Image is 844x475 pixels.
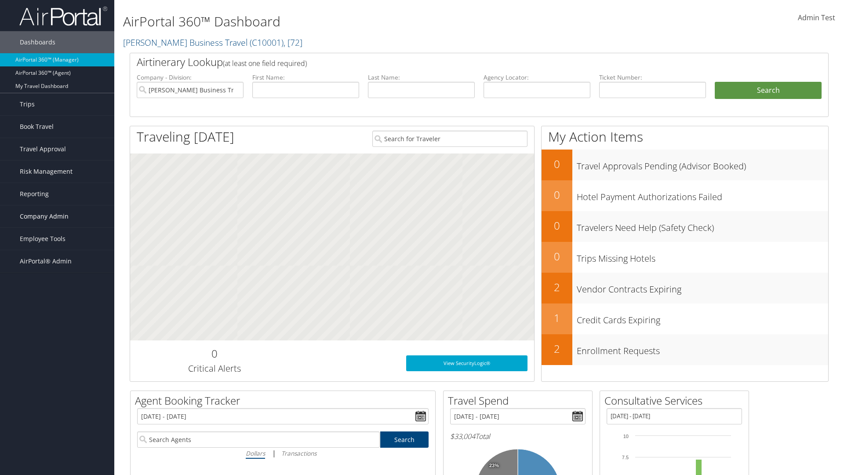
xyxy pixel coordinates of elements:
[484,73,590,82] label: Agency Locator:
[577,340,828,357] h3: Enrollment Requests
[448,393,592,408] h2: Travel Spend
[542,249,572,264] h2: 0
[623,434,629,439] tspan: 10
[577,186,828,203] h3: Hotel Payment Authorizations Failed
[20,183,49,205] span: Reporting
[368,73,475,82] label: Last Name:
[622,455,629,460] tspan: 7.5
[577,310,828,326] h3: Credit Cards Expiring
[252,73,359,82] label: First Name:
[281,449,316,457] i: Transactions
[135,393,435,408] h2: Agent Booking Tracker
[542,150,828,180] a: 0Travel Approvals Pending (Advisor Booked)
[542,180,828,211] a: 0Hotel Payment Authorizations Failed
[450,431,475,441] span: $33,004
[20,31,55,53] span: Dashboards
[137,73,244,82] label: Company - Division:
[20,116,54,138] span: Book Travel
[577,217,828,234] h3: Travelers Need Help (Safety Check)
[223,58,307,68] span: (at least one field required)
[542,273,828,303] a: 2Vendor Contracts Expiring
[380,431,429,448] a: Search
[542,187,572,202] h2: 0
[19,6,107,26] img: airportal-logo.png
[137,431,380,448] input: Search Agents
[542,128,828,146] h1: My Action Items
[137,346,292,361] h2: 0
[284,37,302,48] span: , [ 72 ]
[542,334,828,365] a: 2Enrollment Requests
[20,138,66,160] span: Travel Approval
[542,280,572,295] h2: 2
[137,448,429,459] div: |
[798,13,835,22] span: Admin Test
[372,131,527,147] input: Search for Traveler
[715,82,822,99] button: Search
[604,393,749,408] h2: Consultative Services
[599,73,706,82] label: Ticket Number:
[20,250,72,272] span: AirPortal® Admin
[20,228,65,250] span: Employee Tools
[137,362,292,375] h3: Critical Alerts
[137,55,764,69] h2: Airtinerary Lookup
[542,311,572,325] h2: 1
[137,128,234,146] h1: Traveling [DATE]
[406,355,527,371] a: View SecurityLogic®
[542,157,572,172] h2: 0
[577,248,828,265] h3: Trips Missing Hotels
[246,449,265,457] i: Dollars
[542,303,828,334] a: 1Credit Cards Expiring
[542,242,828,273] a: 0Trips Missing Hotels
[250,37,284,48] span: ( C10001 )
[123,12,598,31] h1: AirPortal 360™ Dashboard
[20,93,35,115] span: Trips
[542,218,572,233] h2: 0
[450,431,586,441] h6: Total
[577,279,828,296] h3: Vendor Contracts Expiring
[542,341,572,356] h2: 2
[123,37,302,48] a: [PERSON_NAME] Business Travel
[577,156,828,172] h3: Travel Approvals Pending (Advisor Booked)
[20,205,69,227] span: Company Admin
[489,463,499,468] tspan: 23%
[20,161,73,183] span: Risk Management
[798,4,835,32] a: Admin Test
[542,211,828,242] a: 0Travelers Need Help (Safety Check)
